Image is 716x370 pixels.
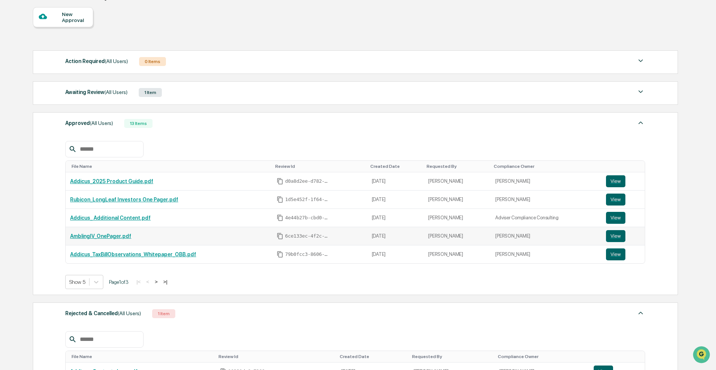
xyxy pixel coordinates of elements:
div: Toggle SortBy [595,354,642,359]
button: > [153,279,160,285]
span: Copy Id [277,214,283,221]
td: [DATE] [367,245,424,263]
td: [PERSON_NAME] [424,191,491,209]
button: < [144,279,151,285]
div: 13 Items [124,119,153,128]
a: Powered byPylon [53,126,90,132]
div: Toggle SortBy [607,164,642,169]
div: Toggle SortBy [370,164,421,169]
span: Data Lookup [15,108,47,116]
div: Toggle SortBy [72,354,213,359]
a: Addicus_2025 Product Guide.pdf [70,178,153,184]
td: [DATE] [367,172,424,191]
div: Approved [65,118,113,128]
td: [PERSON_NAME] [424,227,491,245]
div: Toggle SortBy [219,354,334,359]
td: [PERSON_NAME] [424,172,491,191]
div: New Approval [62,11,87,23]
div: Toggle SortBy [427,164,488,169]
div: We're available if you need us! [25,65,94,70]
td: [PERSON_NAME] [491,227,601,245]
a: View [606,175,640,187]
a: 🖐️Preclearance [4,91,51,104]
img: caret [636,56,645,65]
div: 1 Item [152,309,175,318]
div: 0 Items [139,57,166,66]
span: (All Users) [104,89,128,95]
div: Toggle SortBy [412,354,492,359]
span: Copy Id [277,196,283,203]
p: How can we help? [7,16,136,28]
span: (All Users) [105,58,128,64]
div: 🖐️ [7,95,13,101]
span: (All Users) [90,120,113,126]
td: [DATE] [367,227,424,245]
button: View [606,248,625,260]
div: Toggle SortBy [494,164,598,169]
button: View [606,212,625,224]
div: Toggle SortBy [340,354,406,359]
span: Copy Id [277,251,283,258]
button: View [606,194,625,206]
a: View [606,248,640,260]
img: caret [636,118,645,127]
td: Adviser Compliance Consulting [491,209,601,227]
span: 1d5e452f-1f64-4afb-aae6-f55cf74ba827 [285,197,330,203]
span: Page 1 of 3 [109,279,129,285]
a: AmblingIV_OnePager.pdf [70,233,131,239]
td: [PERSON_NAME] [424,245,491,263]
button: Start new chat [127,59,136,68]
a: 🔎Data Lookup [4,105,50,119]
td: [DATE] [367,191,424,209]
button: View [606,230,625,242]
span: Attestations [62,94,92,101]
button: >| [161,279,170,285]
div: Start new chat [25,57,122,65]
div: 🔎 [7,109,13,115]
div: 🗄️ [54,95,60,101]
button: |< [134,279,143,285]
iframe: Open customer support [692,345,712,366]
span: 4e44b27b-cbd0-4ef4-b35e-63b2b052d073 [285,215,330,221]
span: (All Users) [118,310,141,316]
div: Toggle SortBy [72,164,269,169]
span: Preclearance [15,94,48,101]
span: Copy Id [277,178,283,185]
button: View [606,175,625,187]
a: Rubicon_LongLeaf Investors One Pager.pdf [70,197,178,203]
td: [PERSON_NAME] [424,209,491,227]
td: [PERSON_NAME] [491,172,601,191]
span: d0a8d2ee-d782-48c2-8c42-7116931bc2ae [285,178,330,184]
div: Toggle SortBy [275,164,364,169]
td: [DATE] [367,209,424,227]
img: 1746055101610-c473b297-6a78-478c-a979-82029cc54cd1 [7,57,21,70]
div: Awaiting Review [65,87,128,97]
a: View [606,212,640,224]
span: 6ce133ec-4f2c-445b-95c2-f1fac134070b [285,233,330,239]
div: Toggle SortBy [498,354,586,359]
span: Copy Id [277,233,283,239]
img: caret [636,87,645,96]
a: Addicus_ Additional Content.pdf [70,215,151,221]
td: [PERSON_NAME] [491,245,601,263]
div: Rejected & Cancelled [65,308,141,318]
div: 1 Item [139,88,162,97]
a: Addicus_TaxBillObservations_Whitepaper_OBB.pdf [70,251,196,257]
a: View [606,230,640,242]
span: 79b0fcc3-8606-43ff-8a0d-9574030df6ea [285,251,330,257]
a: 🗄️Attestations [51,91,95,104]
a: View [606,194,640,206]
input: Clear [19,34,123,42]
div: Action Required [65,56,128,66]
td: [PERSON_NAME] [491,191,601,209]
img: caret [636,308,645,317]
span: Pylon [74,126,90,132]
